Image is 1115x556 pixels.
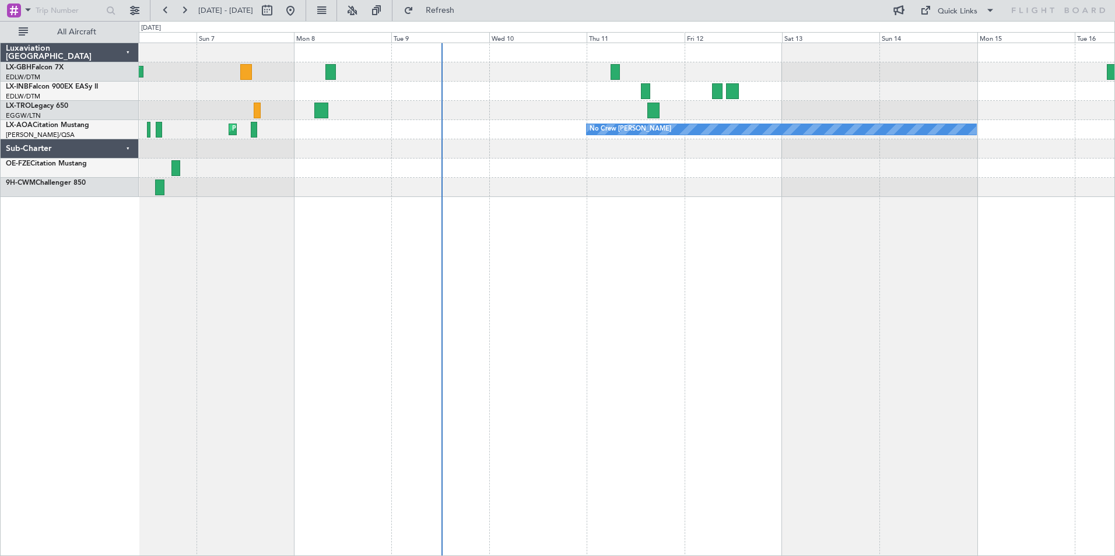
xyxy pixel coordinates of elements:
[938,6,977,17] div: Quick Links
[6,103,68,110] a: LX-TROLegacy 650
[685,32,782,43] div: Fri 12
[6,122,89,129] a: LX-AOACitation Mustang
[489,32,587,43] div: Wed 10
[197,32,294,43] div: Sun 7
[13,23,127,41] button: All Aircraft
[391,32,489,43] div: Tue 9
[6,180,86,186] a: 9H-CWMChallenger 850
[36,2,103,19] input: Trip Number
[6,122,33,129] span: LX-AOA
[6,103,31,110] span: LX-TRO
[6,160,87,167] a: OE-FZECitation Mustang
[914,1,1001,20] button: Quick Links
[99,32,196,43] div: Sat 6
[294,32,391,43] div: Mon 8
[782,32,879,43] div: Sat 13
[30,28,123,36] span: All Aircraft
[416,6,465,15] span: Refresh
[590,121,671,138] div: No Crew [PERSON_NAME]
[6,92,40,101] a: EDLW/DTM
[141,23,161,33] div: [DATE]
[232,121,416,138] div: Planned Maint [GEOGRAPHIC_DATA] ([GEOGRAPHIC_DATA])
[6,83,29,90] span: LX-INB
[398,1,468,20] button: Refresh
[6,131,75,139] a: [PERSON_NAME]/QSA
[879,32,977,43] div: Sun 14
[587,32,684,43] div: Thu 11
[6,180,36,186] span: 9H-CWM
[6,160,30,167] span: OE-FZE
[6,83,98,90] a: LX-INBFalcon 900EX EASy II
[6,111,41,120] a: EGGW/LTN
[977,32,1075,43] div: Mon 15
[6,73,40,82] a: EDLW/DTM
[198,5,253,16] span: [DATE] - [DATE]
[6,64,64,71] a: LX-GBHFalcon 7X
[6,64,31,71] span: LX-GBH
